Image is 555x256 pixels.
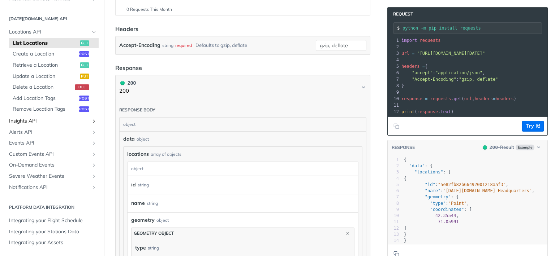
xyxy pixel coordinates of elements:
[128,162,356,176] div: object
[79,106,89,112] span: post
[388,157,399,163] div: 1
[5,127,99,138] a: Alerts APIShow subpages for Alerts API
[91,151,97,157] button: Show subpages for Custom Events API
[175,40,192,50] div: required
[388,57,400,63] div: 4
[123,135,135,143] span: data
[388,169,399,175] div: 3
[388,109,400,115] div: 12
[388,50,400,57] div: 3
[425,194,451,199] span: "geometry"
[483,145,487,150] span: 200
[80,62,89,68] span: get
[522,121,544,132] button: Try It!
[401,64,420,69] span: headers
[401,109,454,114] span: ( . )
[91,162,97,168] button: Show subpages for On-Demand Events
[401,96,516,101] span: . ( , )
[391,121,401,132] button: Copy to clipboard
[516,145,534,150] span: Example
[79,51,89,57] span: post
[404,157,406,162] span: {
[5,226,99,237] a: Integrating your Stations Data
[9,151,89,158] span: Custom Events API
[13,50,77,58] span: Create a Location
[388,188,399,194] div: 6
[401,83,404,88] span: }
[13,95,77,102] span: Add Location Tags
[401,109,414,114] span: print
[5,182,99,193] a: Notifications APIShow subpages for Notifications API
[448,201,467,206] span: "Point"
[404,213,459,218] span: ,
[131,198,145,208] label: name
[404,244,406,249] span: ]
[5,149,99,160] a: Custom Events APIShow subpages for Custom Events API
[401,64,427,69] span: {
[91,173,97,179] button: Show subpages for Severe Weather Events
[404,169,451,175] span: : [
[9,184,89,191] span: Notifications API
[388,244,399,250] div: 15
[5,160,99,171] a: On-Demand EventsShow subpages for On-Demand Events
[134,230,174,236] div: geometry object
[420,38,441,43] span: requests
[80,40,89,46] span: get
[435,70,482,75] span: "application/json"
[404,201,469,206] span: : ,
[388,219,399,225] div: 11
[79,96,89,101] span: post
[388,176,399,182] div: 4
[91,29,97,35] button: Hide subpages for Locations API
[391,144,415,151] button: RESPONSE
[5,116,99,127] a: Insights APIShow subpages for Insights API
[401,70,485,75] span: : ,
[490,144,514,151] div: - Result
[404,194,459,199] span: : {
[422,64,425,69] span: =
[9,228,97,235] span: Integrating your Stations Data
[135,243,146,253] label: type
[404,207,472,212] span: : [
[5,16,99,22] h2: [DATE][DOMAIN_NAME] API
[115,63,142,72] div: Response
[5,27,99,37] a: Locations APIHide subpages for Locations API
[412,77,456,82] span: "Accept-Encoding"
[195,40,247,50] div: Defaults to gzip, deflate
[401,51,409,56] span: url
[495,96,514,101] span: headers
[151,151,181,158] div: array of objects
[120,81,125,85] span: 200
[425,96,427,101] span: =
[388,102,400,109] div: 11
[430,207,464,212] span: "coordinates"
[459,77,498,82] span: "gzip, deflate"
[9,140,89,147] span: Events API
[404,163,433,168] span: : {
[127,150,149,158] span: locations
[438,219,459,224] span: 71.05991
[412,51,414,56] span: =
[388,89,400,96] div: 9
[91,185,97,190] button: Show subpages for Notifications API
[388,213,399,219] div: 10
[119,40,160,50] label: Accept-Encoding
[148,243,159,253] div: string
[401,38,417,43] span: import
[388,225,399,231] div: 12
[13,106,77,113] span: Remove Location Tags
[80,74,89,79] span: put
[388,44,400,50] div: 2
[119,79,136,87] div: 200
[493,96,495,101] span: =
[388,83,400,89] div: 8
[9,104,99,115] a: Remove Location Tagspost
[388,207,399,213] div: 9
[9,118,89,125] span: Insights API
[388,163,399,169] div: 2
[435,213,456,218] span: 42.35544
[430,201,446,206] span: "type"
[417,109,438,114] span: response
[404,182,508,187] span: : ,
[13,62,78,69] span: Retrieve a Location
